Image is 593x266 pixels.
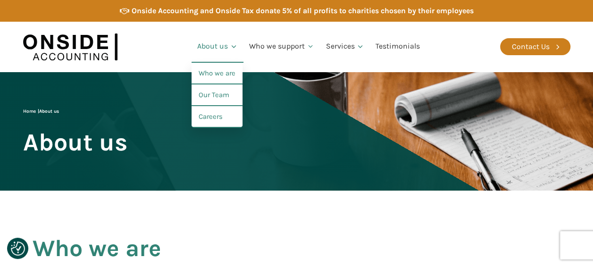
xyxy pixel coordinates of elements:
img: Revisit consent button [11,241,25,256]
a: Who we are [192,63,242,84]
span: | [23,108,59,114]
span: About us [23,129,127,155]
a: Our Team [192,84,242,106]
a: Who we support [243,31,320,63]
button: Consent Preferences [11,241,25,256]
img: Onside Accounting [23,29,117,65]
span: About us [39,108,59,114]
div: Contact Us [512,41,550,53]
a: Home [23,108,36,114]
a: Contact Us [500,38,570,55]
a: Testimonials [370,31,426,63]
a: Services [320,31,370,63]
div: Onside Accounting and Onside Tax donate 5% of all profits to charities chosen by their employees [132,5,474,17]
a: Careers [192,106,242,128]
a: About us [192,31,243,63]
